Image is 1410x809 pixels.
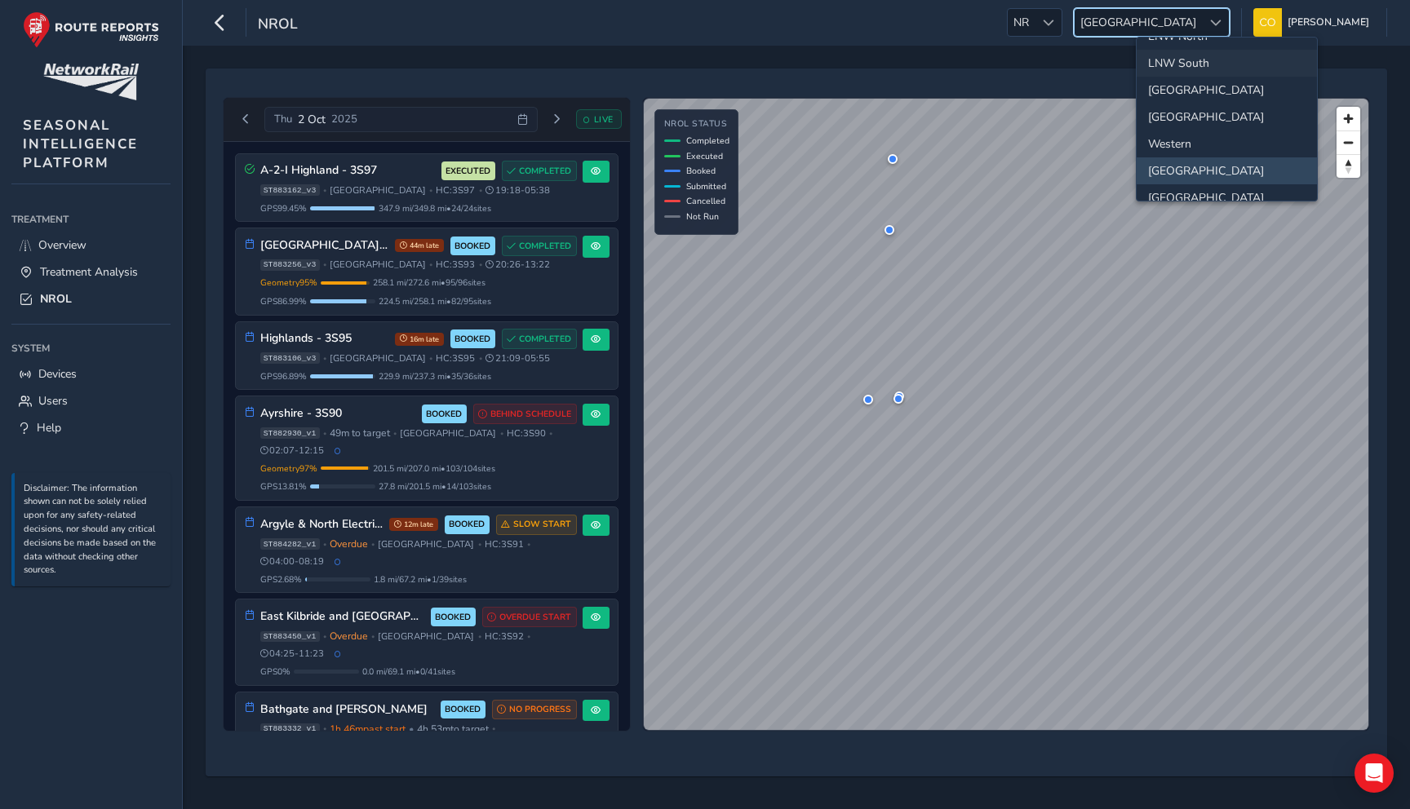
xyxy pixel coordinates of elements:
li: North and East [1137,77,1317,104]
span: Thu [274,112,292,126]
button: Reset bearing to north [1337,154,1360,178]
span: [GEOGRAPHIC_DATA] [378,630,474,643]
span: ST883256_v3 [260,259,320,271]
span: Treatment Analysis [40,264,138,280]
span: [GEOGRAPHIC_DATA] [330,352,426,365]
li: Wales [1137,104,1317,130]
span: 1h 46m past start [330,723,406,736]
h3: Argyle & North Electrics - 3S91 AM [260,518,384,532]
span: Devices [38,366,77,382]
h3: [GEOGRAPHIC_DATA], [GEOGRAPHIC_DATA], [GEOGRAPHIC_DATA] 3S93 [260,239,389,253]
span: 2025 [331,112,357,126]
span: • [323,724,326,733]
span: • [323,186,326,195]
span: • [527,632,530,641]
span: 1.8 mi / 67.2 mi • 1 / 39 sites [374,573,467,586]
span: SEASONAL INTELLIGENCE PLATFORM [23,116,138,172]
span: 4h 53m to target [417,723,489,736]
span: 44m late [395,239,444,252]
button: Zoom in [1337,107,1360,130]
span: 21:09 - 05:55 [486,352,550,365]
span: NR [1008,9,1035,36]
span: HC: 3S92 [485,630,524,643]
a: NROL [11,285,171,312]
span: • [479,260,482,269]
span: • [371,632,375,641]
span: SLOW START [513,518,571,531]
span: Geometry 97 % [260,462,317,475]
span: • [323,354,326,363]
span: 12m late [389,518,438,531]
span: BOOKED [435,611,471,624]
span: GPS 99.45 % [260,202,307,214]
button: Previous day [233,109,259,130]
span: 04:25 - 11:23 [260,648,325,660]
span: 04:00 - 08:19 [260,555,325,568]
span: GPS 86.99 % [260,295,307,307]
h3: A-2-I Highland - 3S97 [260,164,436,178]
button: [PERSON_NAME] [1253,8,1375,37]
span: • [478,632,481,641]
span: Users [38,393,68,409]
span: [GEOGRAPHIC_DATA] [1075,9,1202,36]
span: 19:18 - 05:38 [486,184,550,197]
span: • [429,186,432,195]
span: Overview [38,237,86,253]
span: • [323,540,326,549]
span: 49m to target [330,427,390,440]
span: ST883450_v1 [260,631,320,643]
div: Treatment [11,207,171,232]
span: BOOKED [454,240,490,253]
span: 0.0 mi / 69.1 mi • 0 / 41 sites [362,665,455,678]
span: Overdue [330,537,368,550]
span: NROL [40,291,72,307]
span: • [371,540,375,549]
span: Completed [686,135,729,147]
canvas: Map [644,99,1368,730]
button: Next day [543,109,570,130]
div: Open Intercom Messenger [1355,754,1394,793]
span: 02:07 - 12:15 [260,444,325,457]
span: BOOKED [449,518,485,531]
span: • [323,260,326,269]
h3: Ayrshire - 3S90 [260,407,416,421]
span: [GEOGRAPHIC_DATA] [400,427,496,440]
span: • [492,724,495,733]
h3: Bathgate and [PERSON_NAME] [260,703,435,717]
div: System [11,336,171,360]
span: HC: 3S97 [436,184,475,197]
span: 2 Oct [298,112,326,127]
span: ST883106_v3 [260,352,320,364]
span: NROL [258,14,298,37]
span: Overdue [330,630,368,643]
span: • [500,429,503,438]
span: COMPLETED [519,333,571,346]
span: • [479,354,482,363]
span: Geometry 95 % [260,276,317,289]
span: BOOKED [426,408,462,421]
span: Booked [686,165,716,177]
span: OVERDUE START [499,611,571,624]
span: BEHIND SCHEDULE [490,408,571,421]
h3: East Kilbride and [GEOGRAPHIC_DATA] [260,610,425,624]
span: Not Run [686,210,719,223]
span: 201.5 mi / 207.0 mi • 103 / 104 sites [373,462,495,475]
a: Users [11,387,171,414]
img: diamond-layout [1253,8,1282,37]
img: rr logo [23,11,159,48]
a: Help [11,414,171,441]
span: COMPLETED [519,165,571,178]
span: • [393,429,397,438]
span: • [429,260,432,269]
span: • [323,429,326,438]
span: HC: 3S93 [436,259,475,271]
h3: Highlands - 3S95 [260,332,389,346]
span: 229.9 mi / 237.3 mi • 35 / 36 sites [379,370,491,382]
span: EXECUTED [446,165,490,178]
span: • [409,723,414,736]
span: LIVE [594,113,614,126]
span: • [479,186,482,195]
li: Western [1137,130,1317,157]
span: HC: 3S91 [485,538,524,550]
span: [GEOGRAPHIC_DATA] [378,538,474,550]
